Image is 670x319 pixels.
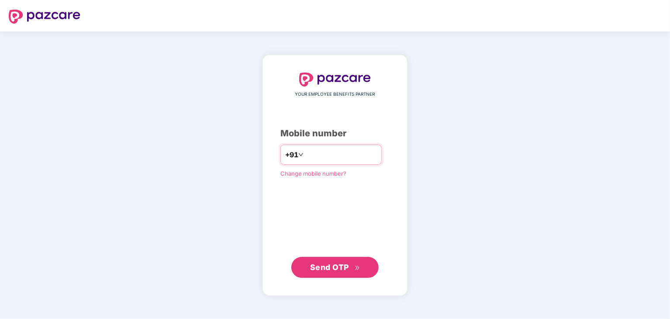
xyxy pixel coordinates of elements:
[285,149,298,160] span: +91
[295,91,375,98] span: YOUR EMPLOYEE BENEFITS PARTNER
[298,152,304,157] span: down
[299,73,371,87] img: logo
[355,265,360,271] span: double-right
[280,170,346,177] a: Change mobile number?
[9,10,80,24] img: logo
[291,257,379,278] button: Send OTPdouble-right
[310,263,349,272] span: Send OTP
[280,127,390,140] div: Mobile number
